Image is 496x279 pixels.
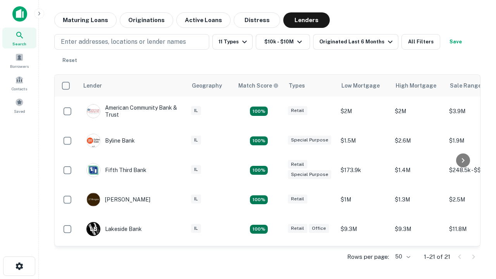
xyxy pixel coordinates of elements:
div: Fifth Third Bank [86,163,146,177]
th: Geography [187,75,234,96]
td: $9.3M [337,214,391,244]
div: Matching Properties: 2, hasApolloMatch: undefined [250,195,268,205]
iframe: Chat Widget [457,217,496,254]
th: Capitalize uses an advanced AI algorithm to match your search with the best lender. The match sco... [234,75,284,96]
div: Retail [288,224,307,233]
td: $1.3M [391,185,445,214]
button: 11 Types [212,34,253,50]
button: Save your search to get updates of matches that match your search criteria. [443,34,468,50]
div: IL [191,136,201,145]
a: Borrowers [2,50,36,71]
td: $173.9k [337,155,391,185]
button: Originated Last 6 Months [313,34,398,50]
div: IL [191,195,201,203]
div: Retail [288,195,307,203]
a: Saved [2,95,36,116]
th: High Mortgage [391,75,445,96]
div: Special Purpose [288,136,331,145]
button: Distress [234,12,280,28]
div: Special Purpose [288,170,331,179]
p: Enter addresses, locations or lender names [61,37,186,46]
div: Originated Last 6 Months [319,37,395,46]
img: picture [87,134,100,147]
a: Contacts [2,72,36,93]
button: $10k - $10M [256,34,310,50]
span: Search [12,41,26,47]
button: Reset [57,53,82,68]
div: Retail [288,160,307,169]
a: Search [2,28,36,48]
p: Rows per page: [347,252,389,262]
div: Sale Range [450,81,481,90]
p: 1–21 of 21 [424,252,450,262]
div: Matching Properties: 3, hasApolloMatch: undefined [250,225,268,234]
div: IL [191,224,201,233]
div: IL [191,165,201,174]
button: All Filters [401,34,440,50]
td: $9.3M [391,214,445,244]
div: Matching Properties: 3, hasApolloMatch: undefined [250,136,268,146]
td: $1.4M [391,155,445,185]
button: Enter addresses, locations or lender names [54,34,209,50]
td: $1.5M [337,126,391,155]
img: picture [87,193,100,206]
span: Saved [14,108,25,114]
h6: Match Score [238,81,277,90]
td: $5.4M [391,244,445,273]
p: L B [90,225,97,233]
img: picture [87,164,100,177]
td: $2M [391,96,445,126]
button: Originations [120,12,173,28]
div: Matching Properties: 2, hasApolloMatch: undefined [250,166,268,175]
div: Capitalize uses an advanced AI algorithm to match your search with the best lender. The match sco... [238,81,279,90]
td: $2.6M [391,126,445,155]
span: Borrowers [10,63,29,69]
div: 50 [392,251,412,262]
div: Lender [83,81,102,90]
div: Byline Bank [86,134,135,148]
button: Maturing Loans [54,12,117,28]
div: Low Mortgage [341,81,380,90]
div: [PERSON_NAME] [86,193,150,207]
div: Lakeside Bank [86,222,142,236]
button: Active Loans [176,12,231,28]
div: High Mortgage [396,81,436,90]
div: Types [289,81,305,90]
div: Retail [288,106,307,115]
div: Geography [192,81,222,90]
th: Low Mortgage [337,75,391,96]
img: picture [87,105,100,118]
div: Office [309,224,329,233]
th: Types [284,75,337,96]
div: Matching Properties: 2, hasApolloMatch: undefined [250,107,268,116]
td: $2M [337,96,391,126]
td: $1M [337,185,391,214]
div: IL [191,106,201,115]
th: Lender [79,75,187,96]
span: Contacts [12,86,27,92]
td: $1.5M [337,244,391,273]
div: American Community Bank & Trust [86,104,179,118]
button: Lenders [283,12,330,28]
img: capitalize-icon.png [12,6,27,22]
